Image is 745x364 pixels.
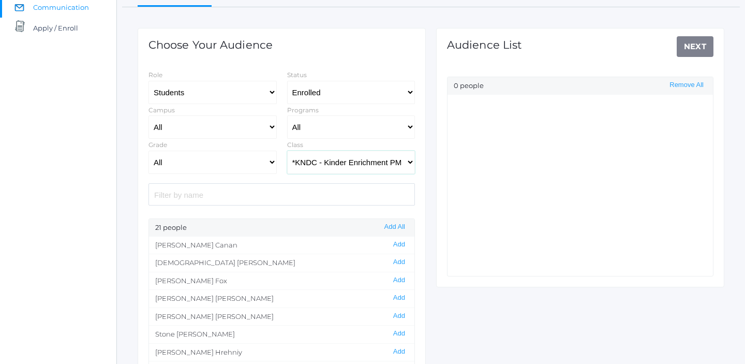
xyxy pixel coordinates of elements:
button: Add [390,240,408,249]
label: Campus [148,106,175,114]
h1: Audience List [447,39,522,51]
input: Filter by name [148,183,415,206]
li: [PERSON_NAME] Hrehniy [149,343,414,361]
button: Add [390,312,408,321]
button: Add [390,329,408,338]
button: Add [390,294,408,302]
h1: Choose Your Audience [148,39,273,51]
button: Add All [381,223,408,231]
button: Remove All [666,81,707,90]
li: [PERSON_NAME] Fox [149,272,414,290]
label: Role [148,71,162,79]
label: Programs [287,106,319,114]
label: Grade [148,141,167,149]
span: Apply / Enroll [33,18,78,38]
div: 21 people [149,219,414,237]
label: Class [287,141,303,149]
li: [PERSON_NAME] [PERSON_NAME] [149,308,414,326]
div: 0 people [448,77,713,95]
li: [PERSON_NAME] Canan [149,237,414,254]
label: Status [287,71,307,79]
li: Stone [PERSON_NAME] [149,325,414,343]
li: [DEMOGRAPHIC_DATA] [PERSON_NAME] [149,254,414,272]
button: Add [390,276,408,285]
button: Add [390,347,408,356]
button: Add [390,258,408,267]
li: [PERSON_NAME] [PERSON_NAME] [149,289,414,308]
